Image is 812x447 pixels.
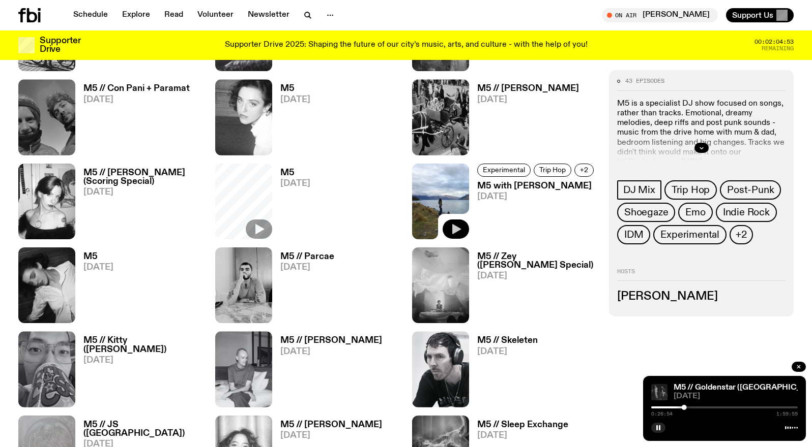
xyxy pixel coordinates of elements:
a: M5 // [PERSON_NAME][DATE] [272,336,382,407]
span: [DATE] [477,272,597,280]
img: A black and white photo of Lilly wearing a white blouse and looking up at the camera. [215,79,272,155]
button: +2 [574,164,594,177]
h3: M5 // [PERSON_NAME] [477,84,579,93]
a: Trip Hop [664,180,717,200]
span: +2 [580,166,588,174]
span: [DATE] [477,347,538,356]
a: Experimental [653,225,727,244]
a: Read [158,8,189,22]
a: Shoegaze [617,203,675,222]
span: Post-Punk [727,184,774,196]
span: [DATE] [280,347,382,356]
span: Shoegaze [624,207,668,218]
span: +2 [736,229,747,240]
a: M5[DATE] [75,252,113,323]
h3: M5 // Con Pani + Paramat [83,84,190,93]
h3: M5 [83,252,113,261]
span: Support Us [732,11,773,20]
span: 00:02:04:53 [755,39,794,45]
a: Newsletter [242,8,296,22]
a: M5 // [PERSON_NAME][DATE] [469,84,579,155]
a: Post-Punk [720,180,781,200]
span: Indie Rock [723,207,770,218]
a: Experimental [477,164,531,177]
a: M5[DATE] [272,169,310,239]
h3: M5 // Skeleten [477,336,538,345]
p: Supporter Drive 2025: Shaping the future of our city’s music, arts, and culture - with the help o... [225,41,588,50]
h3: M5 // Sleep Exchange [477,421,568,429]
span: [DATE] [477,95,579,104]
span: [DATE] [83,95,190,104]
h3: M5 [280,169,310,177]
p: M5 is a specialist DJ show focused on songs, rather than tracks. Emotional, dreamy melodies, deep... [617,99,786,206]
span: Experimental [660,229,719,240]
span: 43 episodes [625,78,664,84]
span: [DATE] [83,263,113,272]
h3: [PERSON_NAME] [617,291,786,302]
button: On Air[PERSON_NAME] [602,8,718,22]
h3: M5 // Parcae [280,252,334,261]
button: +2 [730,225,753,244]
span: Experimental [483,166,525,174]
a: Volunteer [191,8,240,22]
span: 1:59:59 [776,411,798,417]
a: M5 with [PERSON_NAME][DATE] [469,182,597,239]
a: M5 // Parcae[DATE] [272,252,334,323]
a: Indie Rock [716,203,777,222]
span: Trip Hop [672,184,710,196]
span: IDM [624,229,643,240]
span: Emo [685,207,705,218]
a: M5[DATE] [272,84,310,155]
h3: M5 // Kitty ([PERSON_NAME]) [83,336,203,354]
span: Remaining [762,46,794,51]
a: Emo [678,203,712,222]
a: M5 // Kitty ([PERSON_NAME])[DATE] [75,336,203,407]
h3: M5 with [PERSON_NAME] [477,182,597,190]
h3: M5 // Zey ([PERSON_NAME] Special) [477,252,597,270]
span: Trip Hop [539,166,566,174]
span: [DATE] [280,95,310,104]
a: IDM [617,225,650,244]
span: [DATE] [280,179,310,188]
span: [DATE] [280,431,382,440]
h3: M5 // JS ([GEOGRAPHIC_DATA]) [83,421,203,438]
a: M5 // Con Pani + Paramat[DATE] [75,84,190,155]
a: M5 // Skeleten[DATE] [469,336,538,407]
h3: M5 // [PERSON_NAME] [280,336,382,345]
h3: M5 [280,84,310,93]
span: [DATE] [280,263,334,272]
h3: M5 // [PERSON_NAME] [280,421,382,429]
span: [DATE] [477,431,568,440]
span: [DATE] [83,188,203,197]
span: [DATE] [674,393,798,400]
a: DJ Mix [617,180,661,200]
a: M5 // [PERSON_NAME] (Scoring Special)[DATE] [75,169,203,239]
span: [DATE] [477,193,597,201]
a: Trip Hop [534,164,571,177]
span: 0:26:54 [651,411,673,417]
img: Hannah standing at the base of the lake in Queenstown, NZ. Back is turned, looking into the backd... [412,164,469,239]
a: M5 // Zey ([PERSON_NAME] Special)[DATE] [469,252,597,323]
h3: M5 // [PERSON_NAME] (Scoring Special) [83,169,203,186]
h2: Hosts [617,269,786,281]
a: Schedule [67,8,114,22]
span: [DATE] [83,356,203,365]
a: Explore [116,8,156,22]
button: Support Us [726,8,794,22]
h3: Supporter Drive [40,37,80,54]
span: DJ Mix [623,184,655,196]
